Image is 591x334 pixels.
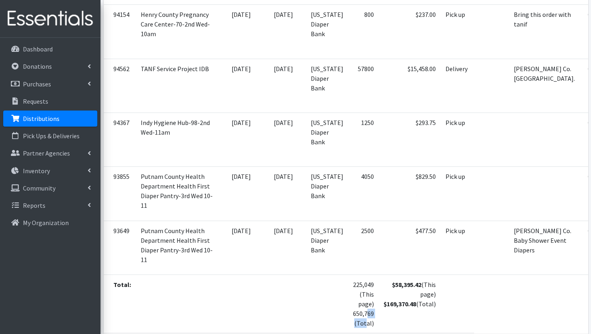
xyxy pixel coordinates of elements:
[3,128,97,144] a: Pick Ups & Deliveries
[23,97,48,105] p: Requests
[136,113,221,167] td: Indy Hygiene Hub-98-2nd Wed-11am
[261,113,306,167] td: [DATE]
[23,62,52,70] p: Donations
[306,59,348,113] td: [US_STATE] Diaper Bank
[306,113,348,167] td: [US_STATE] Diaper Bank
[3,197,97,213] a: Reports
[441,59,474,113] td: Delivery
[348,275,379,333] td: 225,049 (This page) 650,769 (Total)
[3,93,97,109] a: Requests
[136,5,221,59] td: Henry County Pregnancy Care Center-70-2nd Wed-10am
[221,113,261,167] td: [DATE]
[348,59,379,113] td: 57800
[3,145,97,161] a: Partner Agencies
[3,215,97,231] a: My Organization
[3,76,97,92] a: Purchases
[104,59,136,113] td: 94562
[441,221,474,275] td: Pick up
[136,167,221,221] td: Putnam County Health Department Health First Diaper Pantry-3rd Wed 10-11
[379,167,441,221] td: $829.50
[261,221,306,275] td: [DATE]
[348,221,379,275] td: 2500
[136,59,221,113] td: TANF Service Project IDB
[509,221,583,275] td: [PERSON_NAME] Co. Baby Shower Event Diapers
[441,113,474,167] td: Pick up
[23,184,55,192] p: Community
[384,300,416,308] strong: $169,370.48
[113,281,131,289] strong: Total:
[509,5,583,59] td: Bring this order with tanif
[379,5,441,59] td: $237.00
[3,180,97,196] a: Community
[3,5,97,32] img: HumanEssentials
[104,221,136,275] td: 93649
[379,113,441,167] td: $293.75
[379,221,441,275] td: $477.50
[104,167,136,221] td: 93855
[348,113,379,167] td: 1250
[261,59,306,113] td: [DATE]
[441,167,474,221] td: Pick up
[23,149,70,157] p: Partner Agencies
[348,167,379,221] td: 4050
[23,115,60,123] p: Distributions
[3,163,97,179] a: Inventory
[3,111,97,127] a: Distributions
[261,5,306,59] td: [DATE]
[509,59,583,113] td: [PERSON_NAME] Co. [GEOGRAPHIC_DATA].
[23,167,50,175] p: Inventory
[23,219,69,227] p: My Organization
[104,113,136,167] td: 94367
[306,167,348,221] td: [US_STATE] Diaper Bank
[392,281,421,289] strong: $58,395.42
[3,41,97,57] a: Dashboard
[221,167,261,221] td: [DATE]
[23,132,80,140] p: Pick Ups & Deliveries
[379,275,441,333] td: (This page) (Total)
[104,5,136,59] td: 94154
[23,45,53,53] p: Dashboard
[306,5,348,59] td: [US_STATE] Diaper Bank
[23,201,45,209] p: Reports
[441,5,474,59] td: Pick up
[136,221,221,275] td: Putnam County Health Department Health First Diaper Pantry-3rd Wed 10-11
[379,59,441,113] td: $15,458.00
[261,167,306,221] td: [DATE]
[221,59,261,113] td: [DATE]
[348,5,379,59] td: 800
[3,58,97,74] a: Donations
[221,221,261,275] td: [DATE]
[221,5,261,59] td: [DATE]
[23,80,51,88] p: Purchases
[306,221,348,275] td: [US_STATE] Diaper Bank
